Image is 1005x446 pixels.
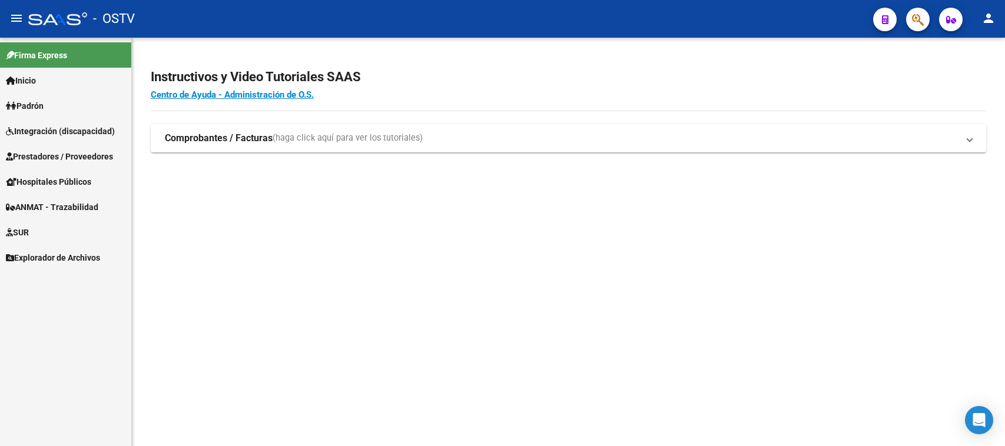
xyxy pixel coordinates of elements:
[273,132,423,145] span: (haga click aquí para ver los tutoriales)
[151,89,314,100] a: Centro de Ayuda - Administración de O.S.
[6,175,91,188] span: Hospitales Públicos
[6,99,44,112] span: Padrón
[6,251,100,264] span: Explorador de Archivos
[6,150,113,163] span: Prestadores / Proveedores
[9,11,24,25] mat-icon: menu
[6,226,29,239] span: SUR
[151,124,986,152] mat-expansion-panel-header: Comprobantes / Facturas(haga click aquí para ver los tutoriales)
[93,6,135,32] span: - OSTV
[6,74,36,87] span: Inicio
[151,66,986,88] h2: Instructivos y Video Tutoriales SAAS
[165,132,273,145] strong: Comprobantes / Facturas
[6,49,67,62] span: Firma Express
[965,406,993,434] div: Open Intercom Messenger
[6,125,115,138] span: Integración (discapacidad)
[6,201,98,214] span: ANMAT - Trazabilidad
[981,11,996,25] mat-icon: person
